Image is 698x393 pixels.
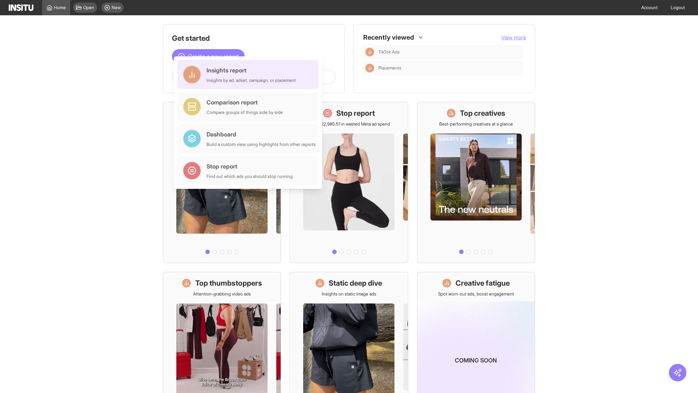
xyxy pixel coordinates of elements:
[378,65,520,71] span: Placements
[206,78,296,83] div: Insights by ad, adset, campaign, or placement
[195,278,262,288] h1: Top thumbstoppers
[501,34,526,41] button: View more
[378,49,520,55] span: TikTok Ads
[172,49,245,64] button: Create a new report
[329,278,382,288] h1: Static deep dive
[188,52,239,61] span: Create a new report
[365,64,374,72] div: Insights
[439,121,513,127] p: Best-performing creatives at a glance
[501,34,526,40] span: View more
[365,48,374,56] div: Insights
[206,162,293,171] div: Stop report
[308,121,390,127] p: Save £22,985.51 in wasted Meta ad spend
[206,130,316,139] div: Dashboard
[290,102,408,263] a: Stop reportSave £22,985.51 in wasted Meta ad spend
[336,108,375,118] h1: Stop report
[206,66,296,75] div: Insights report
[206,174,293,179] div: Find out which ads you should stop running
[378,65,401,71] span: Placements
[112,5,121,11] span: New
[206,142,316,147] div: Build a custom view using highlights from other reports
[206,110,283,115] div: Compare groups of things side by side
[9,4,33,11] img: Logo
[54,5,66,11] span: Home
[206,98,283,107] div: Comparison report
[322,291,376,297] p: Insights on static image ads
[163,102,281,263] a: What's live nowSee all active ads instantly
[172,33,336,43] h1: Get started
[460,108,505,118] h1: Top creatives
[193,291,251,297] p: Attention-grabbing video ads
[417,102,535,263] a: Top creativesBest-performing creatives at a glance
[378,49,400,55] span: TikTok Ads
[83,5,94,11] span: Open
